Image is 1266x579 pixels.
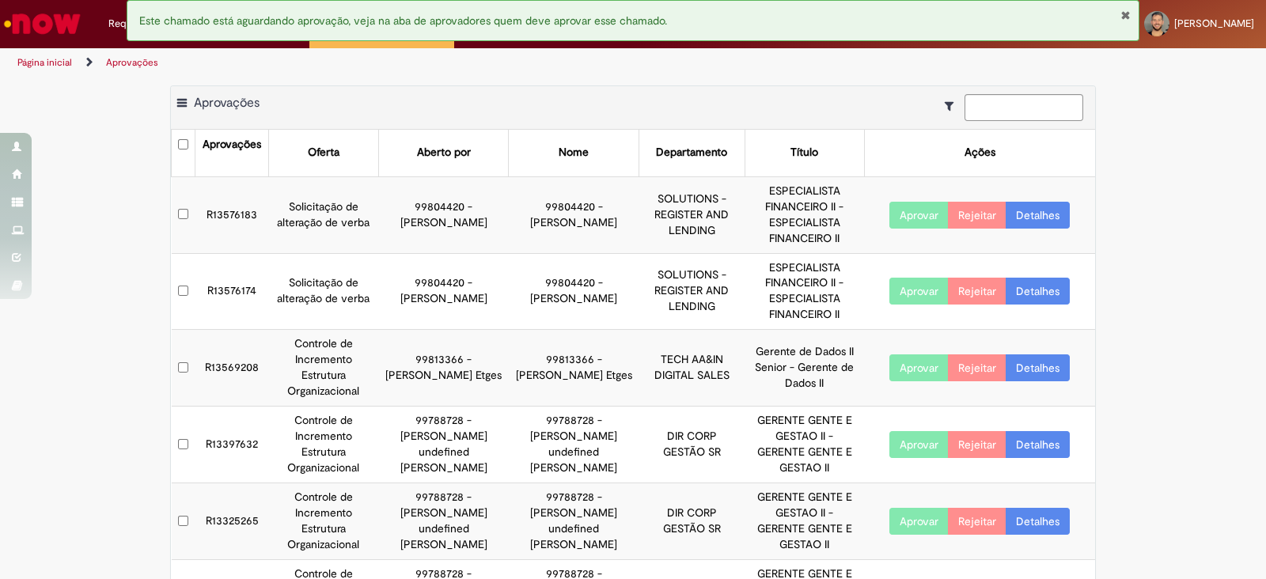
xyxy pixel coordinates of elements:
td: Solicitação de alteração de verba [268,176,378,253]
td: R13576174 [195,253,268,330]
a: Detalhes [1006,202,1070,229]
span: Aprovações [194,95,260,111]
a: Detalhes [1006,431,1070,458]
div: Oferta [308,145,339,161]
td: TECH AA&IN DIGITAL SALES [639,330,745,407]
button: Aprovar [889,508,949,535]
td: SOLUTIONS - REGISTER AND LENDING [639,176,745,253]
button: Rejeitar [948,431,1006,458]
button: Aprovar [889,354,949,381]
span: [PERSON_NAME] [1174,17,1254,30]
td: R13325265 [195,483,268,560]
button: Fechar Notificação [1120,9,1131,21]
span: Este chamado está aguardando aprovação, veja na aba de aprovadores quem deve aprovar esse chamado. [139,13,667,28]
td: 99804420 - [PERSON_NAME] [509,176,639,253]
td: DIR CORP GESTÃO SR [639,483,745,560]
div: Departamento [656,145,727,161]
th: Aprovações [195,130,268,176]
ul: Trilhas de página [12,48,832,78]
td: 99804420 - [PERSON_NAME] [378,253,508,330]
td: Controle de Incremento Estrutura Organizacional [268,407,378,483]
button: Aprovar [889,278,949,305]
td: R13397632 [195,407,268,483]
div: Aprovações [203,137,261,153]
button: Rejeitar [948,202,1006,229]
td: Solicitação de alteração de verba [268,253,378,330]
td: 99788728 - [PERSON_NAME] undefined [PERSON_NAME] [509,407,639,483]
i: Mostrar filtros para: Suas Solicitações [945,100,961,112]
a: Página inicial [17,56,72,69]
td: 99804420 - [PERSON_NAME] [378,176,508,253]
td: Gerente de Dados II Senior - Gerente de Dados II [745,330,864,407]
a: Detalhes [1006,354,1070,381]
td: SOLUTIONS - REGISTER AND LENDING [639,253,745,330]
td: Controle de Incremento Estrutura Organizacional [268,330,378,407]
td: R13569208 [195,330,268,407]
td: DIR CORP GESTÃO SR [639,407,745,483]
button: Rejeitar [948,278,1006,305]
td: ESPECIALISTA FINANCEIRO II - ESPECIALISTA FINANCEIRO II [745,253,864,330]
a: Detalhes [1006,508,1070,535]
td: 99788728 - [PERSON_NAME] undefined [PERSON_NAME] [378,483,508,560]
td: 99813366 - [PERSON_NAME] Etges [378,330,508,407]
td: GERENTE GENTE E GESTAO II - GERENTE GENTE E GESTAO II [745,483,864,560]
td: 99813366 - [PERSON_NAME] Etges [509,330,639,407]
td: 99788728 - [PERSON_NAME] undefined [PERSON_NAME] [509,483,639,560]
div: Nome [559,145,589,161]
button: Aprovar [889,202,949,229]
td: 99804420 - [PERSON_NAME] [509,253,639,330]
div: Ações [965,145,995,161]
td: R13576183 [195,176,268,253]
div: Aberto por [417,145,471,161]
td: Controle de Incremento Estrutura Organizacional [268,483,378,560]
img: ServiceNow [2,8,83,40]
a: Aprovações [106,56,158,69]
button: Rejeitar [948,354,1006,381]
div: Título [790,145,818,161]
span: Requisições [108,16,164,32]
td: ESPECIALISTA FINANCEIRO II - ESPECIALISTA FINANCEIRO II [745,176,864,253]
a: Detalhes [1006,278,1070,305]
td: GERENTE GENTE E GESTAO II - GERENTE GENTE E GESTAO II [745,407,864,483]
td: 99788728 - [PERSON_NAME] undefined [PERSON_NAME] [378,407,508,483]
button: Aprovar [889,431,949,458]
button: Rejeitar [948,508,1006,535]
